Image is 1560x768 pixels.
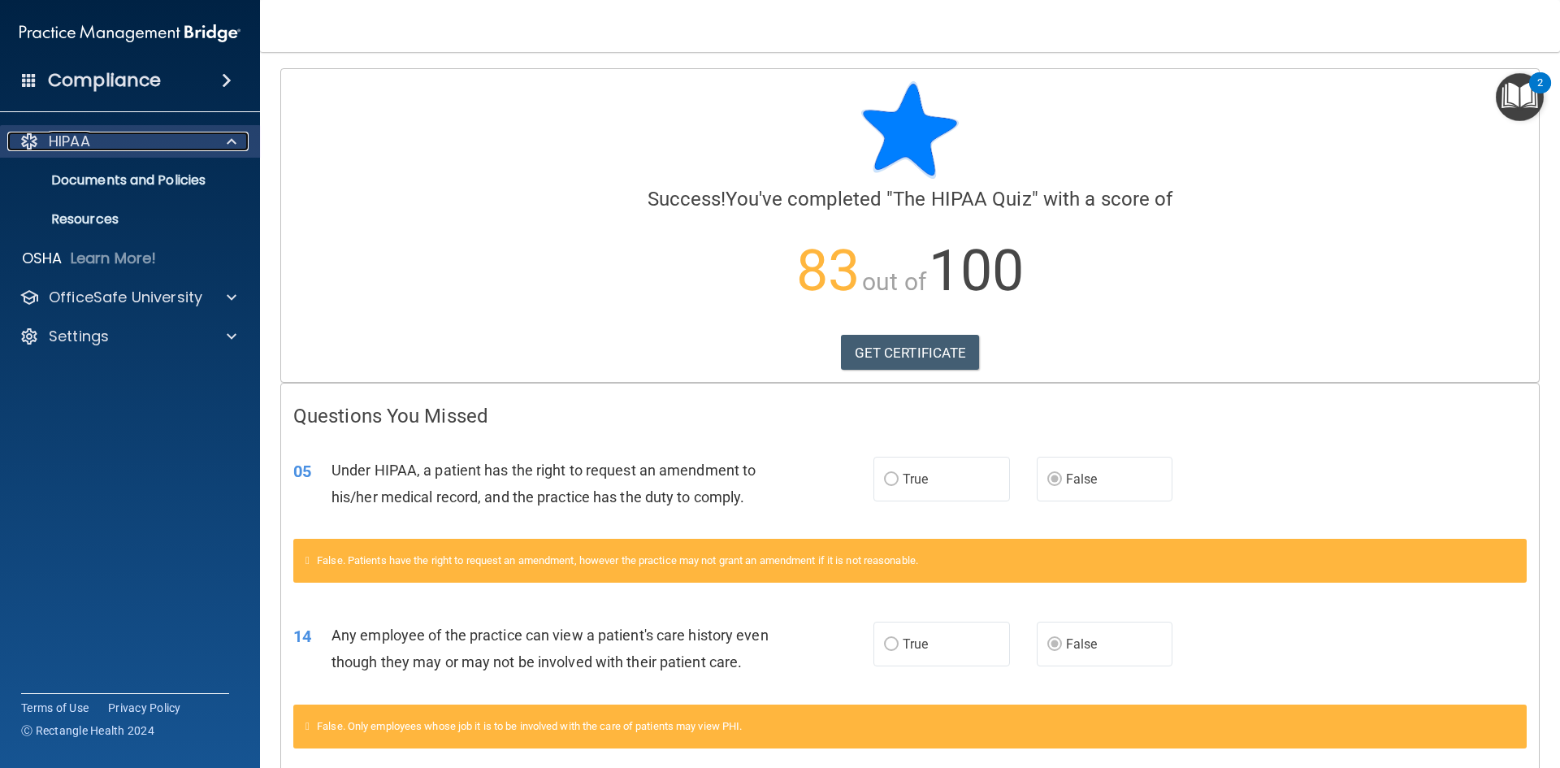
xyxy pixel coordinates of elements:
input: True [884,639,899,651]
a: OfficeSafe University [19,288,236,307]
h4: Compliance [48,69,161,92]
h4: You've completed " " with a score of [293,189,1527,210]
span: Success! [648,188,726,210]
span: False. Patients have the right to request an amendment, however the practice may not grant an ame... [317,554,918,566]
p: OSHA [22,249,63,268]
h4: Questions You Missed [293,406,1527,427]
a: Settings [19,327,236,346]
a: Terms of Use [21,700,89,716]
span: False. Only employees whose job it is to be involved with the care of patients may view PHI. [317,720,742,732]
span: 83 [796,237,860,304]
p: Settings [49,327,109,346]
a: GET CERTIFICATE [841,335,980,371]
span: 100 [929,237,1024,304]
a: Privacy Policy [108,700,181,716]
span: True [903,471,928,487]
span: Under HIPAA, a patient has the right to request an amendment to his/her medical record, and the p... [331,462,756,505]
p: HIPAA [49,132,90,151]
span: out of [862,267,926,296]
img: PMB logo [19,17,240,50]
span: 05 [293,462,311,481]
span: False [1066,471,1098,487]
a: HIPAA [19,132,236,151]
iframe: Drift Widget Chat Controller [1479,656,1540,718]
div: 2 [1537,83,1543,104]
p: Learn More! [71,249,157,268]
button: Open Resource Center, 2 new notifications [1496,73,1544,121]
p: Resources [11,211,232,228]
p: Documents and Policies [11,172,232,189]
input: False [1047,474,1062,486]
span: Ⓒ Rectangle Health 2024 [21,722,154,739]
span: False [1066,636,1098,652]
input: False [1047,639,1062,651]
span: 14 [293,627,311,646]
img: blue-star-rounded.9d042014.png [861,81,959,179]
span: Any employee of the practice can view a patient's care history even though they may or may not be... [331,627,769,670]
input: True [884,474,899,486]
p: OfficeSafe University [49,288,202,307]
span: True [903,636,928,652]
span: The HIPAA Quiz [893,188,1031,210]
